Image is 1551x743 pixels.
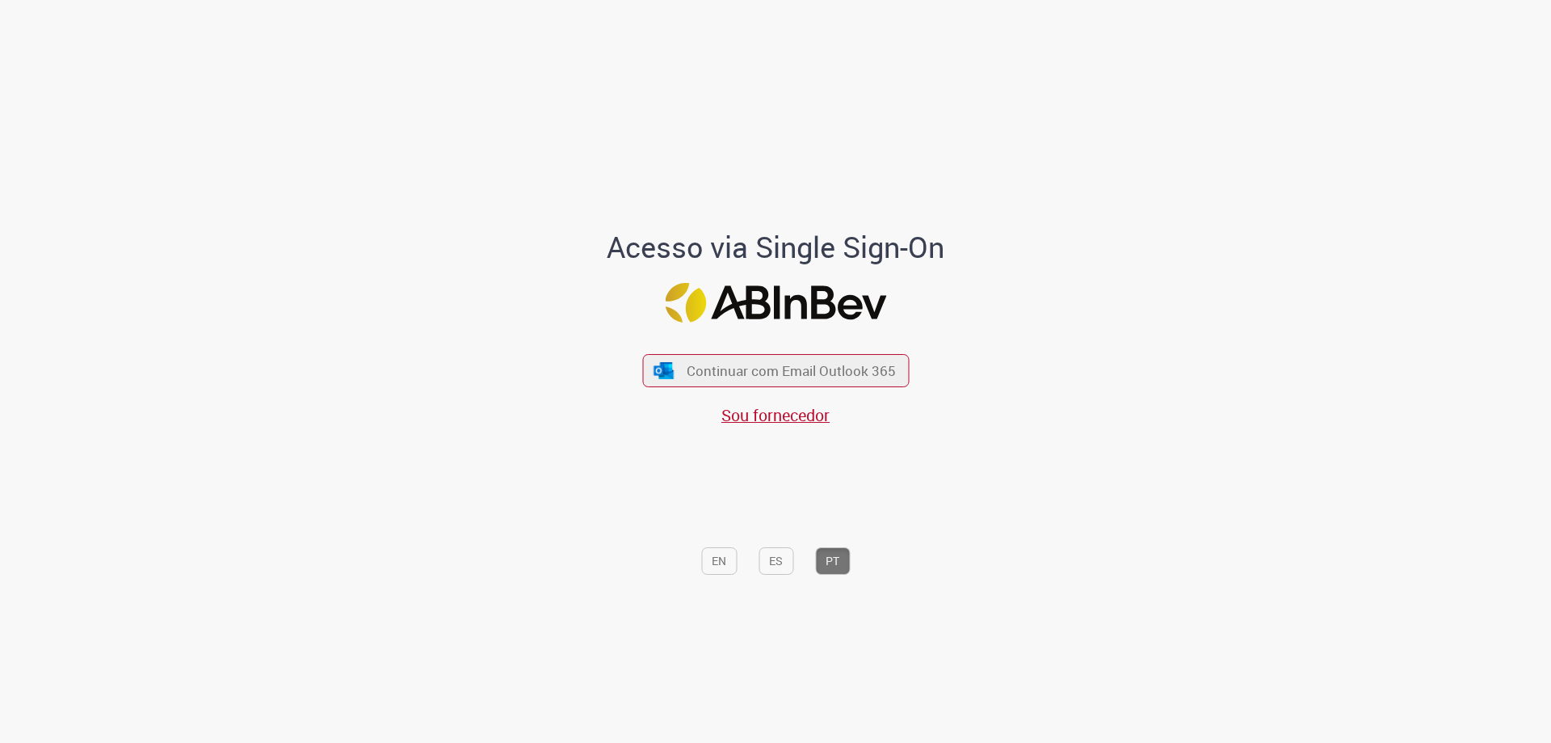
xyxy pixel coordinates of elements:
button: EN [701,547,737,575]
img: Logo ABInBev [665,283,886,323]
h1: Acesso via Single Sign-On [552,231,1000,264]
button: PT [815,547,850,575]
img: ícone Azure/Microsoft 360 [653,362,675,379]
button: ícone Azure/Microsoft 360 Continuar com Email Outlook 365 [642,354,909,387]
a: Sou fornecedor [721,404,830,426]
span: Continuar com Email Outlook 365 [687,361,896,380]
button: ES [759,547,793,575]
